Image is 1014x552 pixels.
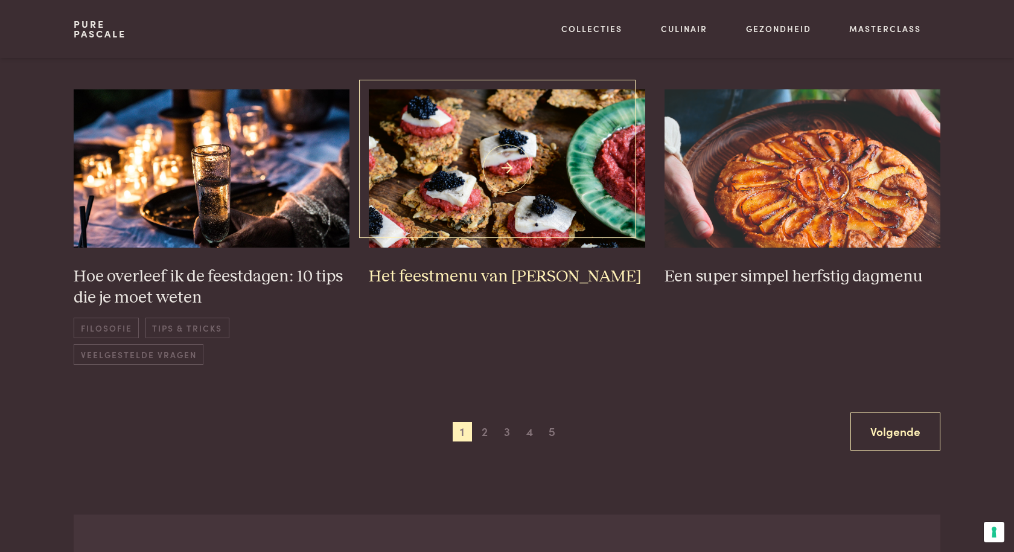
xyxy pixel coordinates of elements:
[369,266,645,287] h3: Het feestmenu van [PERSON_NAME]
[661,22,707,35] a: Culinair
[145,318,229,338] span: Tips & Tricks
[74,89,350,365] a: 322966365_672122701124175_6822491702143303352_n Hoe overleef ik de feestdagen: 10 tips die je moe...
[542,422,561,441] span: 5
[74,266,350,308] h3: Hoe overleef ik de feestdagen: 10 tips die je moet weten
[984,522,1004,542] button: Uw voorkeuren voor toestemming voor trackingtechnologieën
[665,266,941,287] h3: Een super simpel herfstig dagmenu
[453,422,472,441] span: 1
[369,89,645,247] img: _DSC8293
[369,89,645,365] a: _DSC8293 Het feestmenu van [PERSON_NAME]
[850,412,940,451] a: Volgende
[520,422,539,441] span: 4
[665,89,941,365] a: Tarte_tatin Een super simpel herfstig dagmenu
[746,22,811,35] a: Gezondheid
[74,344,203,364] span: Veelgestelde vragen
[849,22,921,35] a: Masterclass
[497,422,517,441] span: 3
[561,22,622,35] a: Collecties
[74,318,139,338] span: Filosofie
[74,19,126,39] a: PurePascale
[665,89,941,247] img: Tarte_tatin
[475,422,494,441] span: 2
[74,89,350,247] img: 322966365_672122701124175_6822491702143303352_n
